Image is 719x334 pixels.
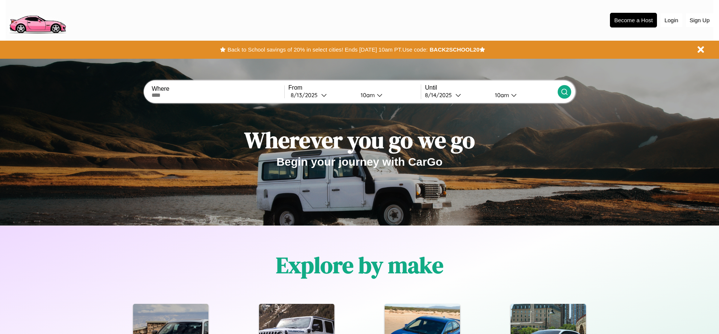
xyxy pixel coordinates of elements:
label: From [288,84,421,91]
button: Back to School savings of 20% in select cities! Ends [DATE] 10am PT.Use code: [226,44,429,55]
label: Where [152,85,284,92]
div: 8 / 14 / 2025 [425,92,455,99]
img: logo [6,4,69,35]
div: 8 / 13 / 2025 [291,92,321,99]
div: 10am [357,92,377,99]
button: Become a Host [610,13,657,27]
button: 8/13/2025 [288,91,355,99]
h1: Explore by make [276,250,443,281]
button: Sign Up [686,13,713,27]
button: 10am [489,91,557,99]
button: 10am [355,91,421,99]
button: Login [661,13,682,27]
div: 10am [491,92,511,99]
b: BACK2SCHOOL20 [429,46,479,53]
label: Until [425,84,557,91]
